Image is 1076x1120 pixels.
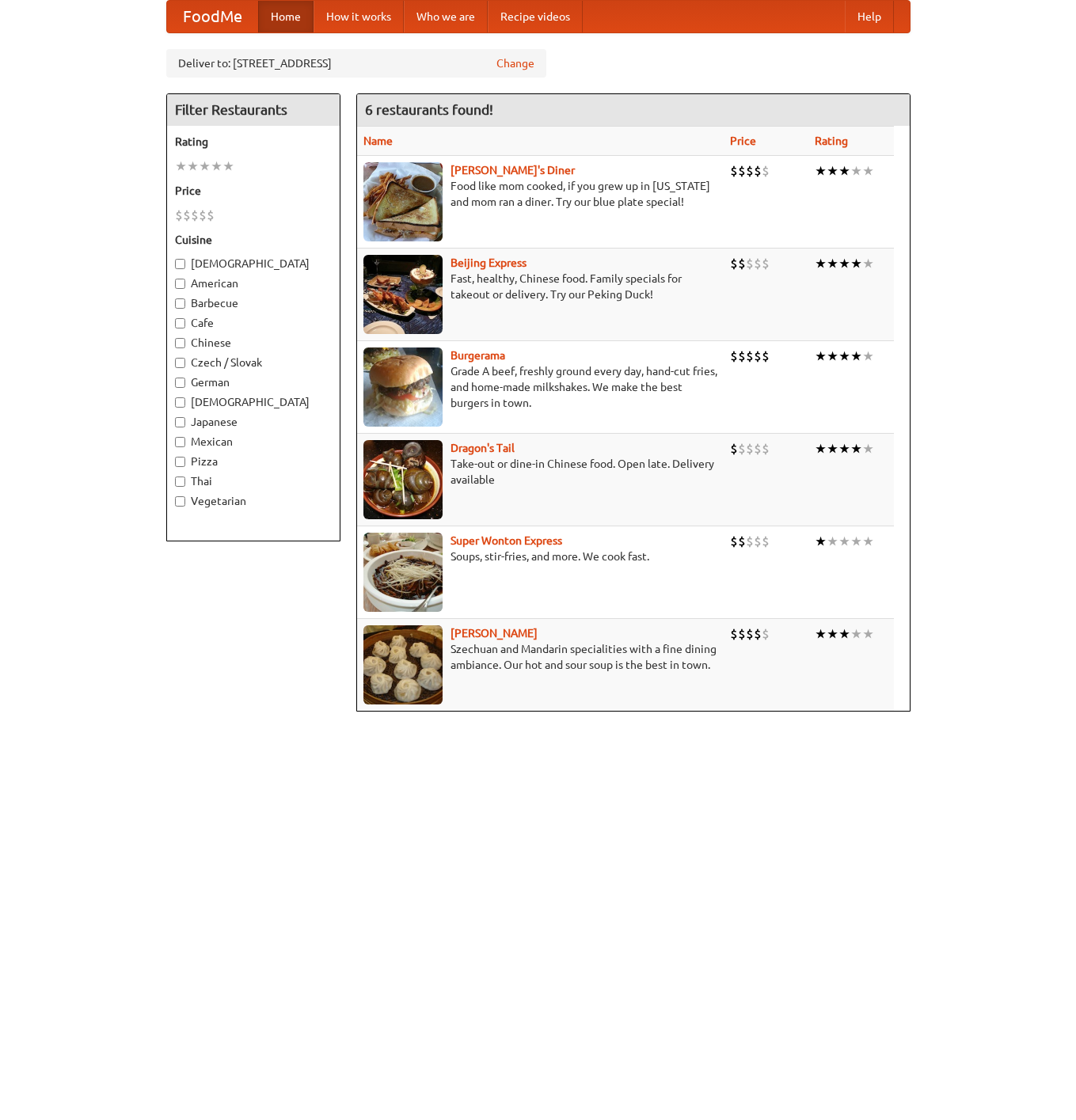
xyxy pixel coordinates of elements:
[862,625,874,643] li: ★
[746,347,754,365] li: $
[838,347,850,365] li: ★
[496,55,534,71] a: Change
[175,454,332,469] label: Pizza
[363,440,443,519] img: dragon.jpg
[730,625,738,643] li: $
[754,255,762,272] li: $
[363,625,443,704] img: shandong.jpg
[850,440,862,457] li: ★
[166,49,546,78] div: Deliver to: [STREET_ADDRESS]
[175,134,332,150] h5: Rating
[746,255,754,272] li: $
[199,158,211,175] li: ★
[191,207,199,224] li: $
[451,164,575,177] a: [PERSON_NAME]'s Diner
[850,347,862,365] li: ★
[738,162,746,180] li: $
[754,533,762,550] li: $
[175,183,332,199] h5: Price
[363,549,717,564] p: Soups, stir-fries, and more. We cook fast.
[175,496,185,507] input: Vegetarian
[207,207,215,224] li: $
[363,255,443,334] img: beijing.jpg
[730,255,738,272] li: $
[762,347,770,365] li: $
[363,641,717,673] p: Szechuan and Mandarin specialities with a fine dining ambiance. Our hot and sour soup is the best...
[746,162,754,180] li: $
[175,259,185,269] input: [DEMOGRAPHIC_DATA]
[404,1,488,32] a: Who we are
[451,534,562,547] a: Super Wonton Express
[815,347,827,365] li: ★
[838,255,850,272] li: ★
[862,347,874,365] li: ★
[211,158,222,175] li: ★
[363,533,443,612] img: superwonton.jpg
[815,255,827,272] li: ★
[363,363,717,411] p: Grade A beef, freshly ground every day, hand-cut fries, and home-made milkshakes. We make the bes...
[838,533,850,550] li: ★
[175,417,185,427] input: Japanese
[175,437,185,447] input: Mexican
[451,256,527,269] a: Beijing Express
[451,627,538,640] b: [PERSON_NAME]
[862,440,874,457] li: ★
[838,625,850,643] li: ★
[746,625,754,643] li: $
[815,135,848,147] a: Rating
[175,335,332,351] label: Chinese
[199,207,207,224] li: $
[850,255,862,272] li: ★
[175,434,332,450] label: Mexican
[762,255,770,272] li: $
[815,440,827,457] li: ★
[815,533,827,550] li: ★
[167,1,258,32] a: FoodMe
[862,533,874,550] li: ★
[175,414,332,430] label: Japanese
[838,440,850,457] li: ★
[738,347,746,365] li: $
[363,347,443,427] img: burgerama.jpg
[815,625,827,643] li: ★
[175,315,332,331] label: Cafe
[175,355,332,370] label: Czech / Slovak
[746,440,754,457] li: $
[815,162,827,180] li: ★
[762,440,770,457] li: $
[314,1,404,32] a: How it works
[175,295,332,311] label: Barbecue
[222,158,234,175] li: ★
[175,207,183,224] li: $
[827,347,838,365] li: ★
[827,533,838,550] li: ★
[738,255,746,272] li: $
[845,1,894,32] a: Help
[762,625,770,643] li: $
[754,440,762,457] li: $
[175,298,185,309] input: Barbecue
[175,232,332,248] h5: Cuisine
[850,162,862,180] li: ★
[175,318,185,328] input: Cafe
[175,394,332,410] label: [DEMOGRAPHIC_DATA]
[451,442,515,454] a: Dragon's Tail
[175,493,332,509] label: Vegetarian
[827,440,838,457] li: ★
[175,256,332,271] label: [DEMOGRAPHIC_DATA]
[175,397,185,408] input: [DEMOGRAPHIC_DATA]
[451,349,505,362] a: Burgerama
[850,533,862,550] li: ★
[730,135,756,147] a: Price
[730,440,738,457] li: $
[175,358,185,368] input: Czech / Slovak
[754,625,762,643] li: $
[754,347,762,365] li: $
[363,135,393,147] a: Name
[363,271,717,302] p: Fast, healthy, Chinese food. Family specials for takeout or delivery. Try our Peking Duck!
[762,533,770,550] li: $
[175,158,187,175] li: ★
